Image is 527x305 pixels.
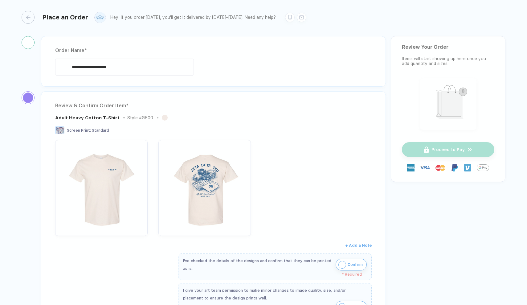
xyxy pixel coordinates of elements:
[183,272,362,277] div: * Required
[336,259,367,270] button: iconConfirm
[402,56,494,66] div: Items will start showing up here once you add quantity and sizes.
[161,143,248,229] img: f9fa86b0-7752-4abf-a154-9971a42d4669_nt_back_1753732394638.jpg
[42,14,88,21] div: Place an Order
[95,12,105,23] img: user profile
[402,44,494,50] div: Review Your Order
[67,128,91,133] span: Screen Print :
[348,260,363,270] span: Confirm
[58,143,145,229] img: f9fa86b0-7752-4abf-a154-9971a42d4669_nt_front_1753732394627.jpg
[435,163,445,173] img: master-card
[183,286,367,302] div: I give your art team permission to make minor changes to image quality, size, and/or placement to...
[464,164,471,171] img: Venmo
[407,164,415,171] img: express
[345,243,372,248] span: + Add a Note
[110,15,276,20] div: Hey! If you order [DATE], you'll get it delivered by [DATE]–[DATE]. Need any help?
[420,163,430,173] img: visa
[477,162,489,174] img: GPay
[55,126,64,134] img: Screen Print
[451,164,458,171] img: Paypal
[55,115,120,121] div: Adult Heavy Cotton T-Shirt
[92,128,109,133] span: Standard
[55,46,372,56] div: Order Name
[345,241,372,250] button: + Add a Note
[55,101,372,111] div: Review & Confirm Order Item
[183,257,333,272] div: I've checked the details of the designs and confirm that they can be printed as is.
[127,115,153,120] div: Style # G500
[423,81,474,126] img: shopping_bag.png
[338,261,346,269] img: icon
